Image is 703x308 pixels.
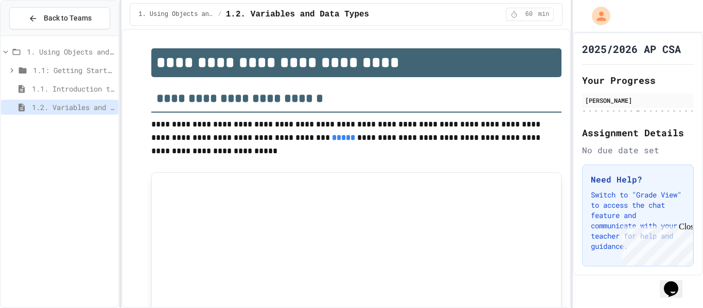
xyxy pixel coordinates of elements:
div: Chat with us now!Close [4,4,71,65]
span: 1.2. Variables and Data Types [32,102,114,113]
div: My Account [581,4,613,28]
iframe: chat widget [618,222,693,266]
span: min [538,10,550,19]
span: 1.1: Getting Started [33,65,114,76]
div: No due date set [582,144,694,156]
h1: 2025/2026 AP CSA [582,42,681,56]
h2: Assignment Details [582,125,694,140]
h2: Your Progress [582,73,694,87]
iframe: chat widget [660,267,693,298]
span: 1. Using Objects and Methods [138,10,214,19]
button: Back to Teams [9,7,110,29]
p: Switch to "Grade View" to access the chat feature and communicate with your teacher for help and ... [591,190,685,251]
span: 1.1. Introduction to Algorithms, Programming, and Compilers [32,83,114,94]
span: 60 [521,10,537,19]
h3: Need Help? [591,173,685,186]
span: Back to Teams [44,13,92,24]
span: / [218,10,222,19]
div: [PERSON_NAME] [585,96,691,105]
span: 1. Using Objects and Methods [27,46,114,57]
span: 1.2. Variables and Data Types [226,8,369,21]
